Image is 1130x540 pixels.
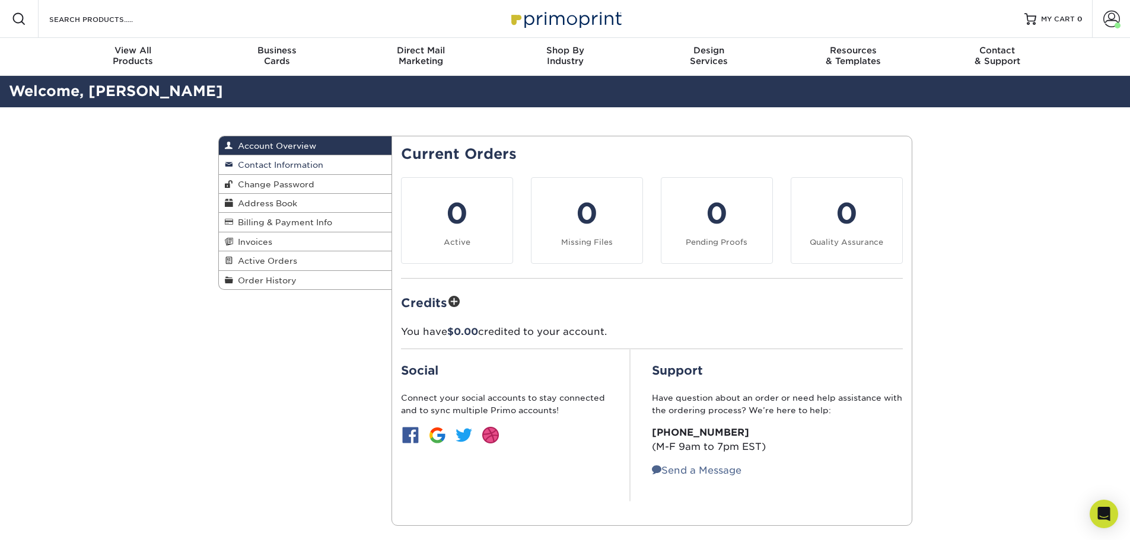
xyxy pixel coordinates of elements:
[637,45,781,66] div: Services
[233,218,332,227] span: Billing & Payment Info
[205,45,349,56] span: Business
[409,192,505,235] div: 0
[219,271,392,289] a: Order History
[219,155,392,174] a: Contact Information
[454,426,473,445] img: btn-twitter.jpg
[61,45,205,66] div: Products
[233,180,314,189] span: Change Password
[652,427,749,438] strong: [PHONE_NUMBER]
[925,38,1069,76] a: Contact& Support
[349,38,493,76] a: Direct MailMarketing
[637,45,781,56] span: Design
[205,45,349,66] div: Cards
[661,177,773,264] a: 0 Pending Proofs
[781,45,925,66] div: & Templates
[401,392,609,416] p: Connect your social accounts to stay connected and to sync multiple Primo accounts!
[219,194,392,213] a: Address Book
[1077,15,1083,23] span: 0
[637,38,781,76] a: DesignServices
[669,192,765,235] div: 0
[539,192,635,235] div: 0
[219,232,392,251] a: Invoices
[810,238,883,247] small: Quality Assurance
[219,175,392,194] a: Change Password
[401,177,513,264] a: 0 Active
[233,276,297,285] span: Order History
[233,199,297,208] span: Address Book
[781,45,925,56] span: Resources
[428,426,447,445] img: btn-google.jpg
[531,177,643,264] a: 0 Missing Files
[349,45,493,66] div: Marketing
[652,392,903,416] p: Have question about an order or need help assistance with the ordering process? We’re here to help:
[686,238,747,247] small: Pending Proofs
[506,6,625,31] img: Primoprint
[233,160,323,170] span: Contact Information
[493,45,637,56] span: Shop By
[401,363,609,378] h2: Social
[1041,14,1075,24] span: MY CART
[493,38,637,76] a: Shop ByIndustry
[61,38,205,76] a: View AllProducts
[781,38,925,76] a: Resources& Templates
[233,256,297,266] span: Active Orders
[925,45,1069,66] div: & Support
[561,238,613,247] small: Missing Files
[652,363,903,378] h2: Support
[205,38,349,76] a: BusinessCards
[791,177,903,264] a: 0 Quality Assurance
[401,293,903,311] h2: Credits
[652,426,903,454] p: (M-F 9am to 7pm EST)
[1090,500,1118,528] div: Open Intercom Messenger
[61,45,205,56] span: View All
[652,465,741,476] a: Send a Message
[219,136,392,155] a: Account Overview
[444,238,470,247] small: Active
[349,45,493,56] span: Direct Mail
[219,213,392,232] a: Billing & Payment Info
[447,326,478,337] span: $0.00
[481,426,500,445] img: btn-dribbble.jpg
[493,45,637,66] div: Industry
[401,426,420,445] img: btn-facebook.jpg
[233,237,272,247] span: Invoices
[233,141,316,151] span: Account Overview
[401,146,903,163] h2: Current Orders
[219,251,392,270] a: Active Orders
[925,45,1069,56] span: Contact
[798,192,895,235] div: 0
[48,12,164,26] input: SEARCH PRODUCTS.....
[401,325,903,339] p: You have credited to your account.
